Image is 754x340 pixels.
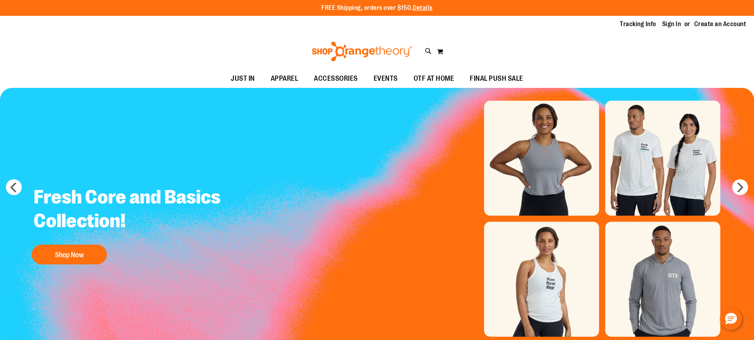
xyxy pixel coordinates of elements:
span: EVENTS [374,70,398,87]
button: prev [6,179,22,195]
button: Shop Now [32,245,107,264]
span: APPAREL [271,70,298,87]
a: OTF AT HOME [406,70,462,88]
a: Tracking Info [620,20,656,28]
img: Shop Orangetheory [311,42,413,61]
a: Details [413,4,433,11]
a: EVENTS [366,70,406,88]
a: FINAL PUSH SALE [462,70,531,88]
a: JUST IN [223,70,263,88]
a: Create an Account [694,20,746,28]
a: Fresh Core and Basics Collection! Shop Now [28,179,239,268]
span: FINAL PUSH SALE [470,70,523,87]
a: ACCESSORIES [306,70,366,88]
a: Sign In [662,20,681,28]
span: ACCESSORIES [314,70,358,87]
h2: Fresh Core and Basics Collection! [28,179,239,241]
a: APPAREL [263,70,306,88]
span: OTF AT HOME [414,70,454,87]
span: JUST IN [231,70,255,87]
p: FREE Shipping, orders over $150. [321,4,433,13]
button: Hello, have a question? Let’s chat. [720,308,742,330]
button: next [732,179,748,195]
